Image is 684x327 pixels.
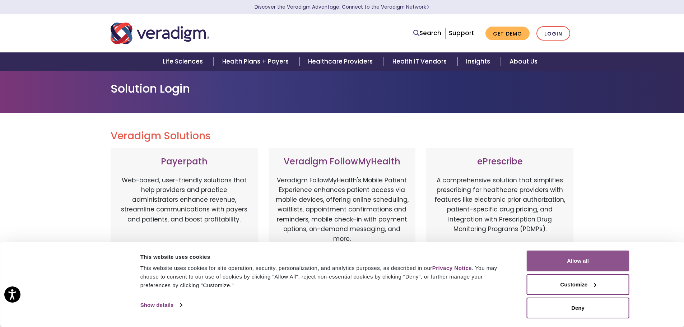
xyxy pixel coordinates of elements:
[501,52,546,71] a: About Us
[449,29,474,37] a: Support
[140,300,182,310] a: Show details
[413,28,441,38] a: Search
[457,52,501,71] a: Insights
[432,265,472,271] a: Privacy Notice
[384,52,457,71] a: Health IT Vendors
[299,52,383,71] a: Healthcare Providers
[154,52,214,71] a: Life Sciences
[118,157,251,167] h3: Payerpath
[485,27,530,41] a: Get Demo
[527,274,629,295] button: Customize
[111,22,209,45] img: Veradigm logo
[140,253,511,261] div: This website uses cookies
[255,4,429,10] a: Discover the Veradigm Advantage: Connect to the Veradigm NetworkLearn More
[536,26,570,41] a: Login
[426,4,429,10] span: Learn More
[276,157,409,167] h3: Veradigm FollowMyHealth
[118,176,251,251] p: Web-based, user-friendly solutions that help providers and practice administrators enhance revenu...
[433,176,566,251] p: A comprehensive solution that simplifies prescribing for healthcare providers with features like ...
[527,251,629,271] button: Allow all
[433,157,566,167] h3: ePrescribe
[214,52,299,71] a: Health Plans + Payers
[527,298,629,318] button: Deny
[111,82,574,95] h1: Solution Login
[111,130,574,142] h2: Veradigm Solutions
[276,176,409,244] p: Veradigm FollowMyHealth's Mobile Patient Experience enhances patient access via mobile devices, o...
[140,264,511,290] div: This website uses cookies for site operation, security, personalization, and analytics purposes, ...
